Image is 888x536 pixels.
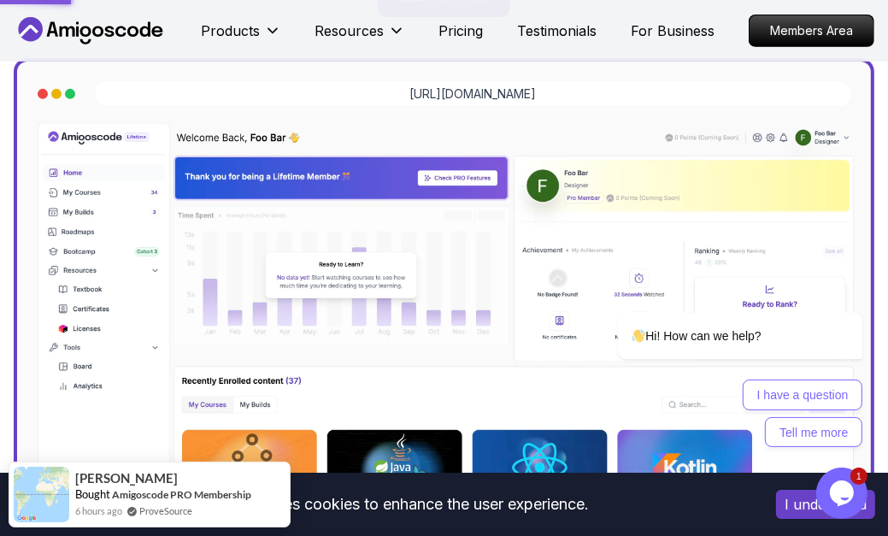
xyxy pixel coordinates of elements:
[632,21,715,41] a: For Business
[750,15,873,46] p: Members Area
[202,21,261,41] p: Products
[202,21,281,55] button: Products
[816,468,871,519] iframe: chat widget
[749,15,874,47] a: Members Area
[563,159,871,459] iframe: chat widget
[518,21,597,41] a: Testimonials
[139,504,192,518] a: ProveSource
[776,490,875,519] button: Accept cookies
[75,471,178,486] span: [PERSON_NAME]
[112,488,251,501] a: Amigoscode PRO Membership
[439,21,484,41] a: Pricing
[315,21,405,55] button: Resources
[14,467,69,522] img: provesource social proof notification image
[75,487,110,501] span: Bought
[13,486,750,523] div: This website uses cookies to enhance the user experience.
[315,21,385,41] p: Resources
[75,504,122,518] span: 6 hours ago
